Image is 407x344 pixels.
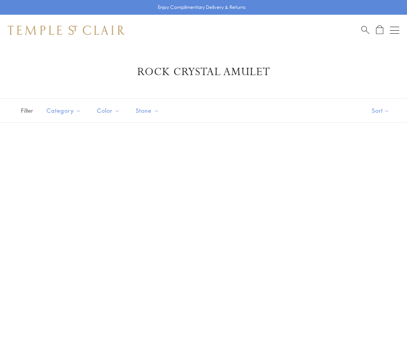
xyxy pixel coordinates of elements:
[93,106,126,115] span: Color
[8,26,125,35] img: Temple St. Clair
[158,3,246,11] p: Enjoy Complimentary Delivery & Returns
[132,106,165,115] span: Stone
[91,102,126,119] button: Color
[354,99,407,122] button: Show sort by
[361,25,369,35] a: Search
[390,26,399,35] button: Open navigation
[19,65,388,79] h1: Rock Crystal Amulet
[43,106,87,115] span: Category
[130,102,165,119] button: Stone
[41,102,87,119] button: Category
[376,25,383,35] a: Open Shopping Bag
